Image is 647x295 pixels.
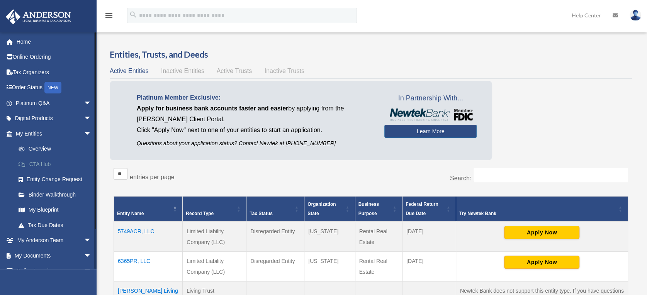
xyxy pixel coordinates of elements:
span: Record Type [186,211,214,216]
a: My Anderson Teamarrow_drop_down [5,233,103,248]
a: Digital Productsarrow_drop_down [5,111,103,126]
p: Platinum Member Exclusive: [137,92,373,103]
th: Try Newtek Bank : Activate to sort [456,197,628,222]
span: Active Trusts [217,68,252,74]
td: Limited Liability Company (LLC) [183,252,246,281]
span: Federal Return Due Date [406,202,438,216]
span: arrow_drop_down [84,95,99,111]
td: [US_STATE] [304,252,355,281]
a: Home [5,34,103,49]
a: Binder Walkthrough [11,187,103,202]
i: search [129,10,138,19]
i: menu [104,11,114,20]
label: Search: [450,175,471,181]
img: NewtekBankLogoSM.png [388,109,473,121]
img: User Pic [630,10,641,21]
span: Business Purpose [358,202,379,216]
p: Questions about your application status? Contact Newtek at [PHONE_NUMBER] [137,139,373,148]
a: menu [104,14,114,20]
td: Disregarded Entity [246,222,304,252]
th: Record Type: Activate to sort [183,197,246,222]
td: [DATE] [402,222,456,252]
a: My Blueprint [11,202,103,218]
span: arrow_drop_down [84,233,99,249]
span: Inactive Trusts [265,68,304,74]
a: CTA Hub [11,156,103,172]
span: arrow_drop_down [84,263,99,279]
p: by applying from the [PERSON_NAME] Client Portal. [137,103,373,125]
td: [DATE] [402,252,456,281]
span: arrow_drop_down [84,248,99,264]
button: Apply Now [504,256,579,269]
a: Online Ordering [5,49,103,65]
label: entries per page [130,174,175,180]
span: In Partnership With... [384,92,477,105]
div: NEW [44,82,61,93]
a: Online Learningarrow_drop_down [5,263,103,279]
span: Tax Status [250,211,273,216]
span: Organization State [307,202,336,216]
a: Learn More [384,125,477,138]
td: Disregarded Entity [246,252,304,281]
span: Apply for business bank accounts faster and easier [137,105,288,112]
p: Click "Apply Now" next to one of your entities to start an application. [137,125,373,136]
td: [US_STATE] [304,222,355,252]
div: Try Newtek Bank [459,209,616,218]
span: Active Entities [110,68,148,74]
td: 6365PR, LLC [114,252,183,281]
span: Inactive Entities [161,68,204,74]
td: Rental Real Estate [355,222,402,252]
a: Platinum Q&Aarrow_drop_down [5,95,103,111]
span: arrow_drop_down [84,126,99,142]
a: Order StatusNEW [5,80,103,96]
th: Federal Return Due Date: Activate to sort [402,197,456,222]
th: Business Purpose: Activate to sort [355,197,402,222]
a: Overview [11,141,99,157]
button: Apply Now [504,226,579,239]
a: Tax Organizers [5,64,103,80]
a: Entity Change Request [11,172,103,187]
td: Limited Liability Company (LLC) [183,222,246,252]
span: arrow_drop_down [84,111,99,127]
td: Rental Real Estate [355,252,402,281]
td: 5749ACR, LLC [114,222,183,252]
img: Anderson Advisors Platinum Portal [3,9,73,24]
th: Tax Status: Activate to sort [246,197,304,222]
a: My Documentsarrow_drop_down [5,248,103,263]
a: My Entitiesarrow_drop_down [5,126,103,141]
a: Tax Due Dates [11,217,103,233]
span: Entity Name [117,211,144,216]
th: Organization State: Activate to sort [304,197,355,222]
h3: Entities, Trusts, and Deeds [110,49,632,61]
th: Entity Name: Activate to invert sorting [114,197,183,222]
